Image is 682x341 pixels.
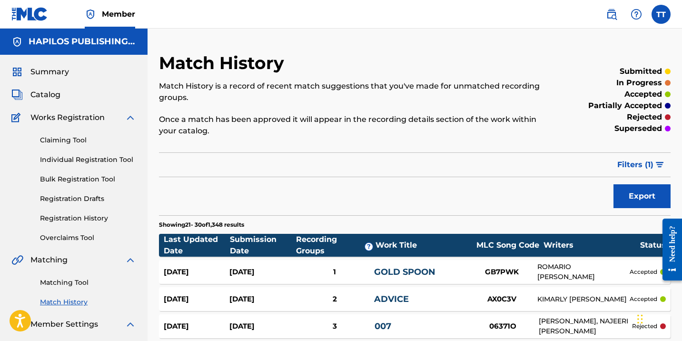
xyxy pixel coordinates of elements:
div: [DATE] [164,321,229,332]
div: AX0C3V [466,294,537,305]
div: [DATE] [229,294,295,305]
div: [DATE] [229,267,295,278]
a: SummarySummary [11,66,69,78]
img: Catalog [11,89,23,100]
span: Member Settings [30,319,98,330]
div: 3 [296,321,375,332]
p: superseded [614,123,662,134]
div: 06371O [467,321,539,332]
span: Matching [30,254,68,266]
div: [DATE] [229,321,295,332]
div: Recording Groups [296,234,376,257]
p: partially accepted [588,100,662,111]
iframe: Chat Widget [634,295,682,341]
a: GOLD SPOON [374,267,435,277]
div: Help [627,5,646,24]
div: ROMARIO [PERSON_NAME] [537,262,630,282]
div: KIMARLY [PERSON_NAME] [537,294,630,304]
a: 007 [375,321,391,331]
img: filter [656,162,664,168]
img: Matching [11,254,23,266]
a: CatalogCatalog [11,89,60,100]
p: rejected [632,322,657,331]
div: GB7PWK [466,267,537,278]
div: MLC Song Code [472,240,544,251]
div: Status [640,240,666,251]
a: Registration History [40,213,136,223]
span: Works Registration [30,112,105,123]
span: Filters ( 1 ) [617,159,653,170]
div: Writers [544,240,640,251]
img: Accounts [11,36,23,48]
div: [PERSON_NAME], NAJEERI [PERSON_NAME] [539,316,632,336]
img: MLC Logo [11,7,48,21]
p: Once a match has been approved it will appear in the recording details section of the work within... [159,114,553,137]
img: Summary [11,66,23,78]
p: accepted [630,295,657,303]
div: [DATE] [164,294,229,305]
p: submitted [620,66,662,77]
a: Claiming Tool [40,135,136,145]
a: Overclaims Tool [40,233,136,243]
img: search [606,9,617,20]
div: User Menu [652,5,671,24]
img: Top Rightsholder [85,9,96,20]
div: 1 [295,267,374,278]
div: 2 [295,294,374,305]
iframe: Resource Center [655,211,682,288]
button: Export [613,184,671,208]
a: Registration Drafts [40,194,136,204]
div: Submission Date [230,234,296,257]
p: Match History is a record of recent match suggestions that you've made for unmatched recording gr... [159,80,553,103]
p: rejected [627,111,662,123]
img: expand [125,254,136,266]
img: expand [125,319,136,330]
img: expand [125,112,136,123]
img: help [631,9,642,20]
p: Showing 21 - 30 of 1,348 results [159,221,244,229]
div: [DATE] [164,267,229,278]
p: in progress [616,77,662,89]
a: Bulk Registration Tool [40,174,136,184]
div: Drag [637,305,643,333]
span: Catalog [30,89,60,100]
h5: HAPILOS PUBLISHING, LLC [29,36,136,47]
h2: Match History [159,52,289,74]
a: Matching Tool [40,278,136,288]
button: Filters (1) [612,153,671,177]
div: Work Title [376,240,472,251]
img: Works Registration [11,112,24,123]
p: accepted [624,89,662,100]
div: Last Updated Date [164,234,230,257]
p: accepted [630,268,657,276]
span: Member [102,9,135,20]
a: Individual Registration Tool [40,155,136,165]
span: ? [365,243,373,251]
a: Match History [40,297,136,307]
a: Public Search [602,5,621,24]
a: ADVICE [374,294,409,304]
span: Summary [30,66,69,78]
